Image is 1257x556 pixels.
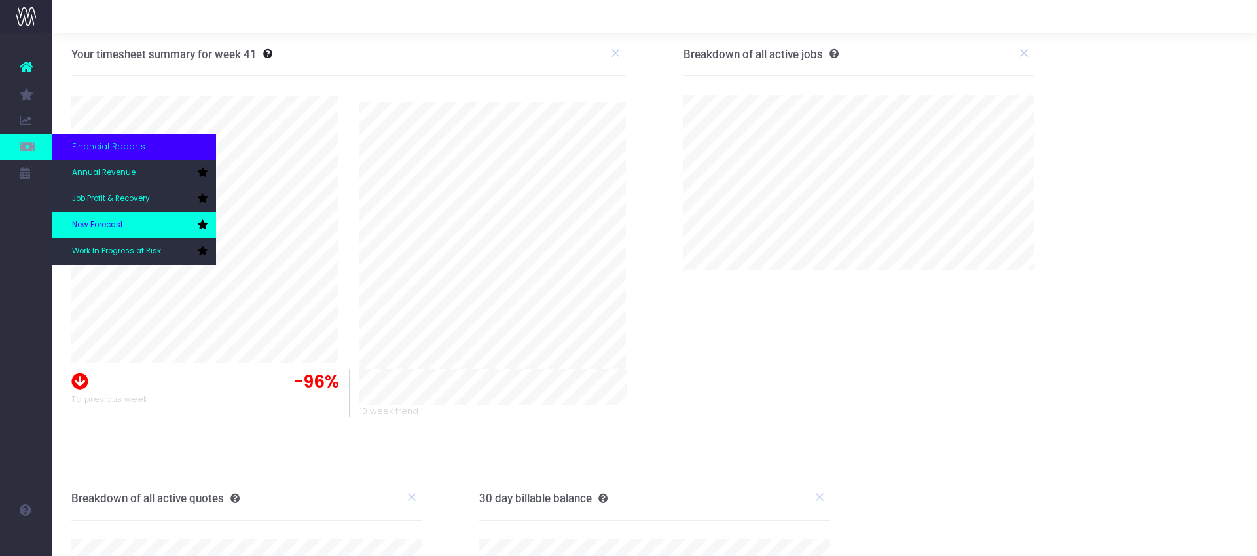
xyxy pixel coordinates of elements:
span: Job Profit & Recovery [72,193,150,205]
span: New Forecast [72,219,123,231]
a: New Forecast [52,212,216,238]
h3: Your timesheet summary for week 41 [71,48,257,61]
span: -96% [293,369,339,395]
span: To previous week [71,393,147,406]
a: Work In Progress at Risk [52,238,216,265]
a: Annual Revenue [52,160,216,186]
span: Financial Reports [72,140,145,153]
span: 10 week trend [359,405,418,418]
h3: Breakdown of all active jobs [683,48,839,61]
span: Annual Revenue [72,167,136,179]
img: images/default_profile_image.png [16,530,36,549]
a: Job Profit & Recovery [52,186,216,212]
span: Work In Progress at Risk [72,246,161,257]
h3: 30 day billable balance [479,492,608,505]
h3: Breakdown of all active quotes [71,492,240,505]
